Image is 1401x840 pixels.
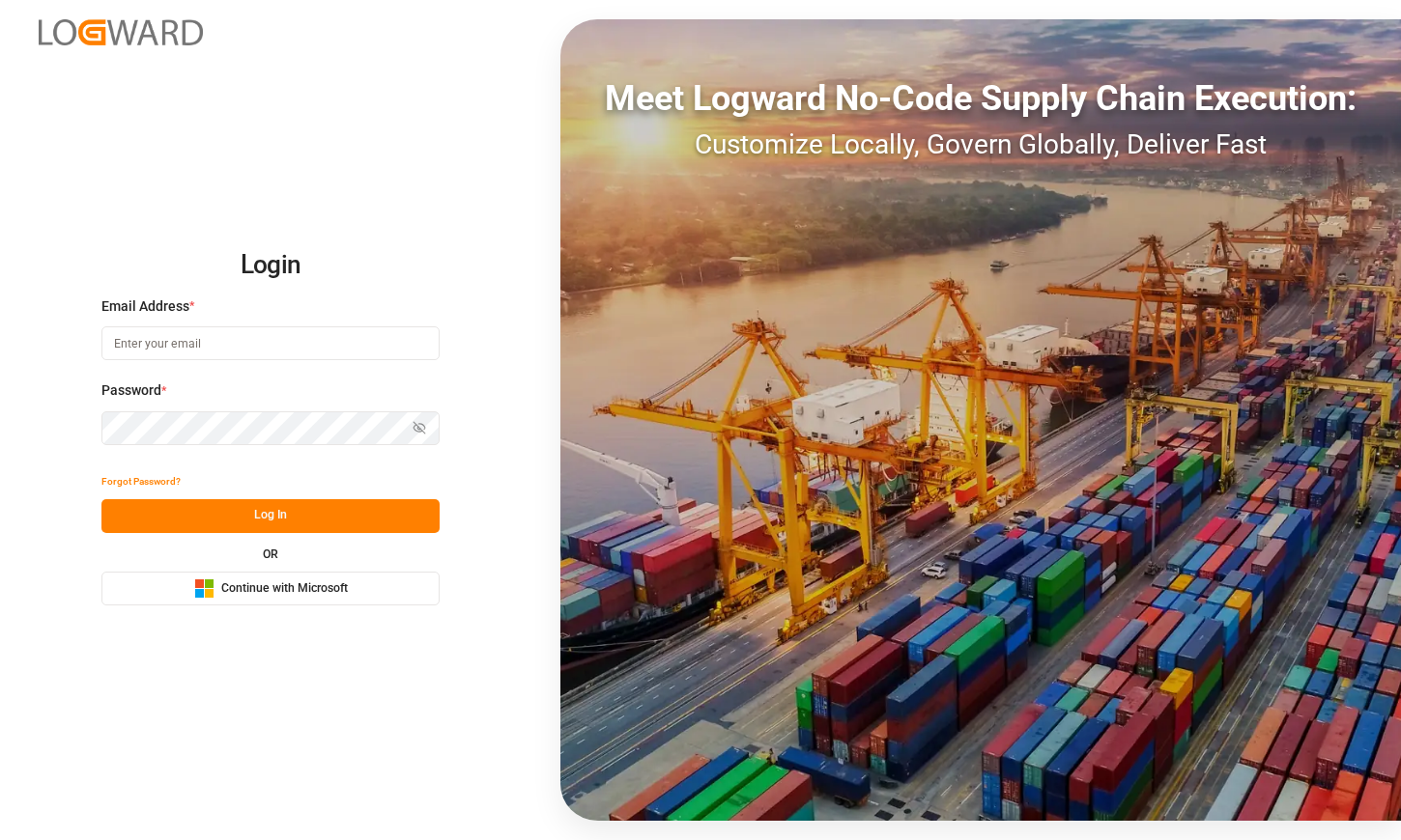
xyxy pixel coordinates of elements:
[101,465,181,499] button: Forgot Password?
[101,326,440,360] input: Enter your email
[101,296,189,317] span: Email Address
[39,19,203,45] img: Logward_new_orange.png
[101,380,161,401] span: Password
[560,72,1401,125] div: Meet Logward No-Code Supply Chain Execution:
[101,499,440,533] button: Log In
[263,548,278,560] small: OR
[101,235,440,296] h2: Login
[560,125,1401,165] div: Customize Locally, Govern Globally, Deliver Fast
[221,580,348,598] span: Continue with Microsoft
[101,572,440,605] button: Continue with Microsoft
